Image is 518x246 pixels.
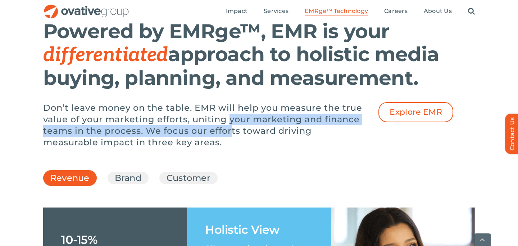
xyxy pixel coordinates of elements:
a: Revenue [50,172,90,188]
a: Explore EMR [378,102,453,122]
a: Customer [167,172,210,184]
h1: 10-15% [61,234,97,246]
span: differentiated [43,43,168,67]
ul: Post Filters [43,168,475,188]
a: About Us [424,8,452,15]
a: Services [264,8,288,15]
p: Don’t leave money on the table. EMR will help you measure the true value of your marketing effort... [43,102,367,148]
a: Search [468,8,475,15]
h1: Powered by EMRge™, EMR is your approach to holistic media buying, planning, and measurement. [43,20,439,90]
a: Impact [226,8,247,15]
a: OG_Full_horizontal_RGB [43,4,129,10]
a: Careers [384,8,408,15]
a: Brand [115,172,141,184]
span: Explore EMR [390,108,442,117]
a: EMRge™ Technology [305,8,368,15]
h1: Holistic View [205,224,280,236]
